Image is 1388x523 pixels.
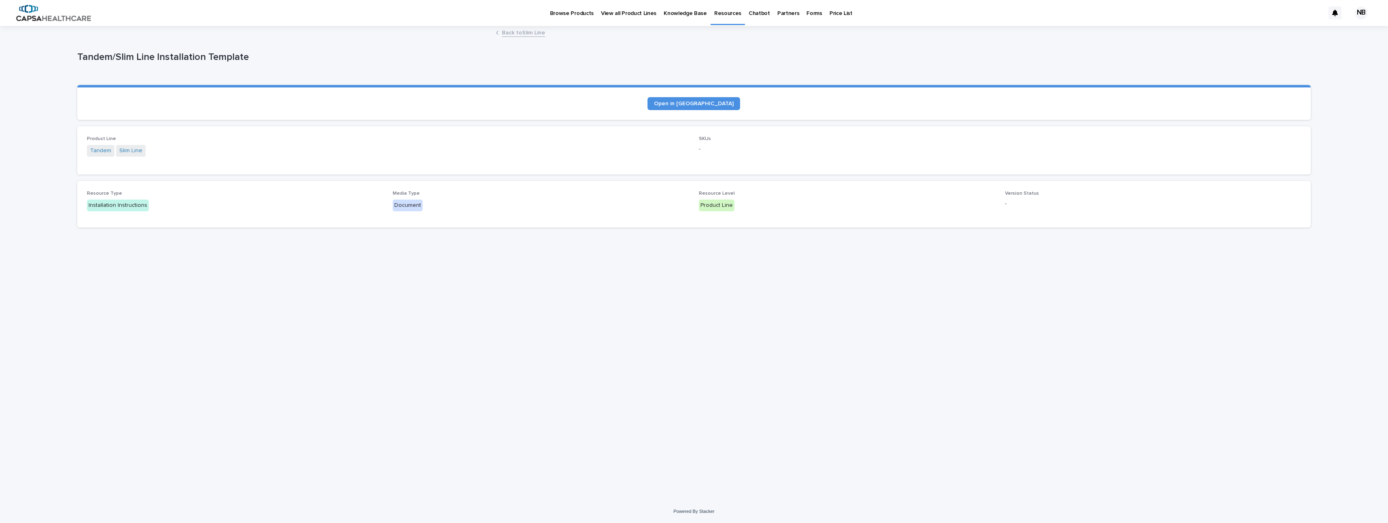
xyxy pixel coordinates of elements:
span: SKUs [699,136,711,141]
span: Resource Type [87,191,122,196]
a: Tandem [90,147,111,155]
p: - [699,145,1301,153]
p: Tandem/Slim Line Installation Template [77,51,1308,63]
span: Product Line [87,136,116,141]
img: B5p4sRfuTuC72oLToeu7 [16,5,91,21]
span: Open in [GEOGRAPHIC_DATA] [654,101,734,106]
div: Document [393,200,423,211]
a: Back toSlim Line [502,28,545,37]
p: - [1005,200,1301,208]
span: Version Status [1005,191,1039,196]
a: Powered By Stacker [673,509,714,514]
div: NB [1355,6,1368,19]
a: Open in [GEOGRAPHIC_DATA] [647,97,740,110]
span: Resource Level [699,191,735,196]
a: Slim Line [119,147,142,155]
div: Installation Instructions [87,200,149,211]
div: Product Line [699,200,734,211]
span: Media Type [393,191,420,196]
